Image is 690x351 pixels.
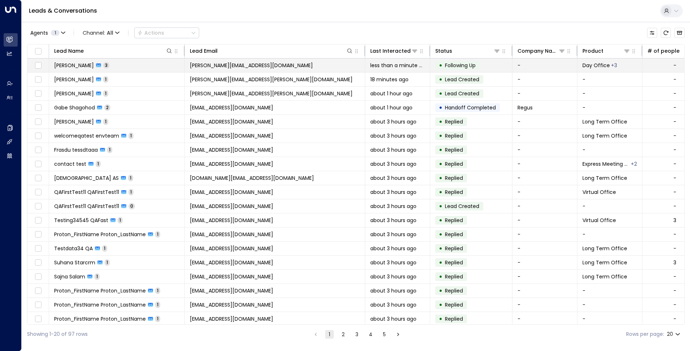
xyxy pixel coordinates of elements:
span: about 1 hour ago [370,104,412,111]
span: Lead Created [445,90,479,97]
span: Toggle select row [34,146,43,155]
span: Proton_FirstName Proton_LastName [54,315,146,322]
td: - [512,312,577,326]
td: - [577,199,642,213]
div: Last Interacted [370,47,411,55]
button: Go to next page [394,330,402,339]
span: Long Term Office [582,273,627,280]
div: - [673,287,676,294]
span: Channel: [80,28,122,38]
div: • [439,101,442,114]
td: - [512,298,577,312]
span: about 3 hours ago [370,188,416,196]
div: • [439,73,442,86]
span: sajna.AS@iwgplc.com [190,174,314,182]
span: 0 [128,203,135,209]
div: Long Term Office,Short Term Office,Workstation [611,62,617,69]
span: Toggle select all [34,47,43,56]
span: about 3 hours ago [370,231,416,238]
span: HQwebsitetest11lead@yahoo.com [190,203,273,210]
span: Toggle select row [34,315,43,324]
div: - [673,174,676,182]
span: Virtual Office [582,217,616,224]
span: Toggle select row [34,244,43,253]
span: Frasdu tessdtaaa [54,146,98,153]
span: 1 [155,231,160,237]
span: Long Term Office [582,174,627,182]
div: - [673,301,676,308]
span: Toggle select row [34,216,43,225]
span: about 3 hours ago [370,146,416,153]
span: Testdata34 QA [54,245,93,252]
span: Toggle select row [34,89,43,98]
span: 3 [103,62,109,68]
span: Gabe Shagohod [54,104,95,111]
span: about 3 hours ago [370,174,416,182]
span: Toggle select row [34,202,43,211]
span: testdata34@proton.me [190,245,273,252]
span: 18 minutes ago [370,76,409,83]
td: - [577,101,642,114]
button: Channel:All [80,28,122,38]
span: 1 [103,90,108,96]
span: Yuvi Singh [54,62,94,69]
span: 1 [155,316,160,322]
span: QAFirstTest11 QAFirstTest11 [54,203,119,210]
button: Customize [647,28,657,38]
span: Testing34545 QAFast [54,217,108,224]
div: Product [582,47,630,55]
div: • [439,256,442,269]
td: - [512,256,577,269]
span: Day Office [582,62,610,69]
span: about 3 hours ago [370,259,416,266]
div: • [439,200,442,212]
span: 1 [128,189,134,195]
span: Replied [445,188,463,196]
td: - [512,143,577,157]
div: - [673,76,676,83]
div: • [439,59,442,71]
td: - [512,73,577,86]
span: Proton_FirstName Proton_LastName [54,301,146,308]
div: • [439,313,442,325]
button: Archived Leads [674,28,685,38]
span: about 3 hours ago [370,315,416,322]
span: Toggle select row [34,272,43,281]
span: 1 [155,302,160,308]
span: Replied [445,301,463,308]
div: - [673,62,676,69]
button: Go to page 5 [380,330,389,339]
div: Actions [137,30,164,36]
td: - [577,227,642,241]
div: • [439,186,442,198]
span: All [107,30,113,36]
span: Toggle select row [34,61,43,70]
td: - [512,129,577,143]
span: Khyati Singh [54,76,94,83]
span: 1 [107,147,112,153]
span: Replied [445,217,463,224]
div: • [439,242,442,255]
a: Leads & Conversations [29,6,97,15]
div: • [439,299,442,311]
td: - [512,157,577,171]
span: solidshagohod@gmail.com [190,104,273,111]
span: khyati.singh@iwgplc.com [190,76,353,83]
span: Refresh [661,28,671,38]
span: Express Meeting Room [582,160,630,168]
td: - [512,213,577,227]
span: about 3 hours ago [370,273,416,280]
div: Product [582,47,603,55]
div: - [673,160,676,168]
span: Toggle select row [34,258,43,267]
span: Toggle select row [34,174,43,183]
span: Virtual Office [582,188,616,196]
td: - [512,227,577,241]
div: Meeting Room,Video Conference [631,160,637,168]
span: testingqacrm34545@yahoo.com [190,217,273,224]
span: Replied [445,245,463,252]
span: Sajna AS [54,174,119,182]
span: about 3 hours ago [370,160,416,168]
span: Toggle select row [34,160,43,169]
span: Long Term Office [582,132,627,139]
